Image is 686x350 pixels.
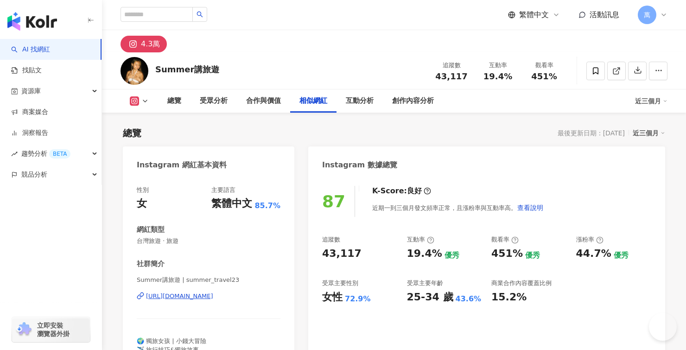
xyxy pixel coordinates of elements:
[197,11,203,18] span: search
[200,95,228,107] div: 受眾分析
[146,292,213,300] div: [URL][DOMAIN_NAME]
[633,127,665,139] div: 近三個月
[137,276,280,284] span: Summer講旅遊 | summer_travel23
[322,192,345,211] div: 87
[527,61,562,70] div: 觀看率
[137,237,280,245] span: 台灣旅遊 · 旅遊
[322,279,358,287] div: 受眾主要性別
[517,204,543,211] span: 查看說明
[322,160,397,170] div: Instagram 數據總覽
[12,317,90,342] a: chrome extension立即安裝 瀏覽器外掛
[483,72,512,81] span: 19.4%
[576,247,611,261] div: 44.7%
[322,290,343,305] div: 女性
[11,151,18,157] span: rise
[517,198,544,217] button: 查看說明
[211,197,252,211] div: 繁體中文
[137,225,165,235] div: 網紅類型
[407,247,442,261] div: 19.4%
[254,201,280,211] span: 85.7%
[407,290,453,305] div: 25-34 歲
[649,313,677,341] iframe: Help Scout Beacon - Open
[155,64,219,75] div: Summer講旅遊
[519,10,549,20] span: 繁體中文
[121,36,167,52] button: 4.3萬
[635,94,667,108] div: 近三個月
[491,235,519,244] div: 觀看率
[407,186,422,196] div: 良好
[137,160,227,170] div: Instagram 網紅基本資料
[37,321,70,338] span: 立即安裝 瀏覽器外掛
[491,279,552,287] div: 商業合作內容覆蓋比例
[372,186,431,196] div: K-Score :
[11,108,48,117] a: 商案媒合
[531,72,557,81] span: 451%
[15,322,33,337] img: chrome extension
[137,197,147,211] div: 女
[11,128,48,138] a: 洞察報告
[322,247,362,261] div: 43,117
[211,186,235,194] div: 主要語言
[11,66,42,75] a: 找貼文
[7,12,57,31] img: logo
[11,45,50,54] a: searchAI 找網紅
[123,127,141,140] div: 總覽
[137,292,280,300] a: [URL][DOMAIN_NAME]
[167,95,181,107] div: 總覽
[407,279,443,287] div: 受眾主要年齡
[434,61,469,70] div: 追蹤數
[435,71,467,81] span: 43,117
[392,95,434,107] div: 創作內容分析
[137,259,165,269] div: 社群簡介
[21,143,70,164] span: 趨勢分析
[445,250,459,261] div: 優秀
[576,235,603,244] div: 漲粉率
[121,57,148,85] img: KOL Avatar
[491,247,523,261] div: 451%
[644,10,650,20] span: 萬
[491,290,527,305] div: 15.2%
[246,95,281,107] div: 合作與價值
[299,95,327,107] div: 相似網紅
[21,81,41,102] span: 資源庫
[322,235,340,244] div: 追蹤數
[558,129,625,137] div: 最後更新日期：[DATE]
[345,294,371,304] div: 72.9%
[372,198,544,217] div: 近期一到三個月發文頻率正常，且漲粉率與互動率高。
[525,250,540,261] div: 優秀
[480,61,515,70] div: 互動率
[137,186,149,194] div: 性別
[346,95,374,107] div: 互動分析
[590,10,619,19] span: 活動訊息
[21,164,47,185] span: 競品分析
[49,149,70,159] div: BETA
[407,235,434,244] div: 互動率
[141,38,160,51] div: 4.3萬
[614,250,629,261] div: 優秀
[456,294,482,304] div: 43.6%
